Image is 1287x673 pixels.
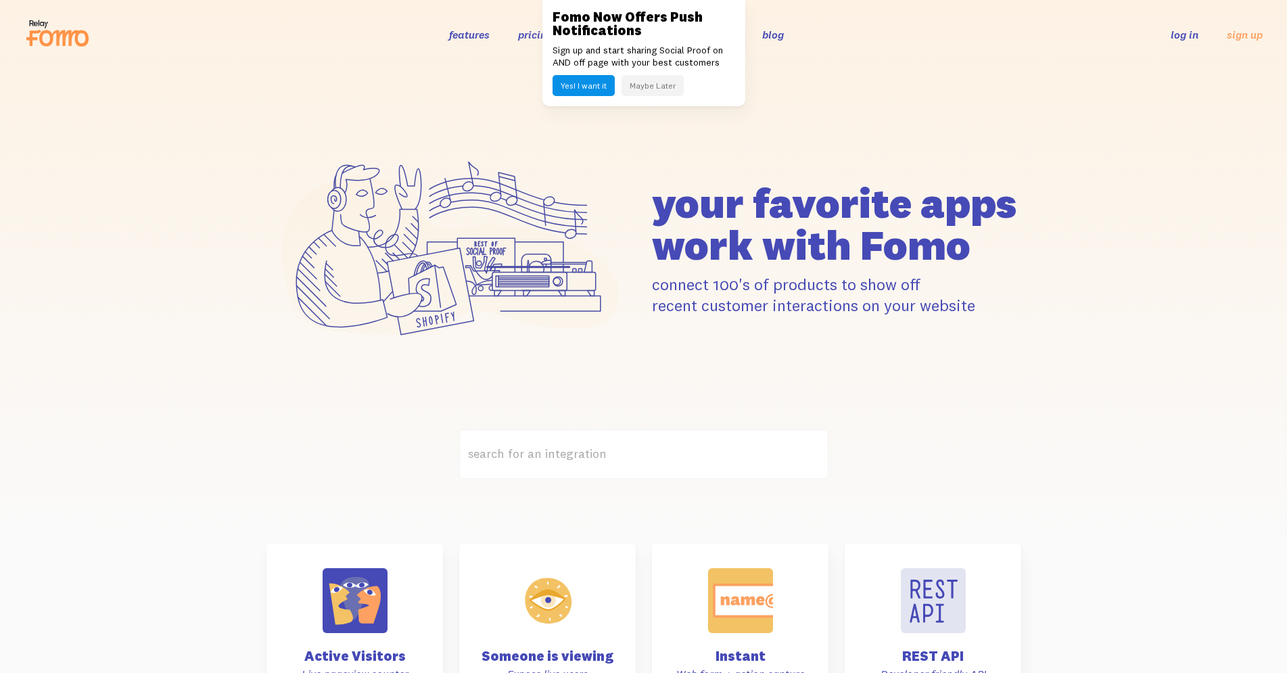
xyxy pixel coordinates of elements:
a: features [449,28,490,41]
h4: Active Visitors [283,649,427,663]
a: blog [762,28,784,41]
a: pricing [518,28,553,41]
a: log in [1171,28,1198,41]
p: Sign up and start sharing Social Proof on AND off page with your best customers [553,44,735,68]
button: Yes! I want it [553,75,615,96]
h3: Fomo Now Offers Push Notifications [553,10,735,37]
h4: REST API [861,649,1005,663]
a: sign up [1227,28,1263,42]
h4: Someone is viewing [475,649,619,663]
label: search for an integration [459,430,828,479]
p: connect 100's of products to show off recent customer interactions on your website [652,274,1021,316]
h4: Instant [668,649,812,663]
h1: your favorite apps work with Fomo [652,182,1021,266]
button: Maybe Later [622,75,684,96]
